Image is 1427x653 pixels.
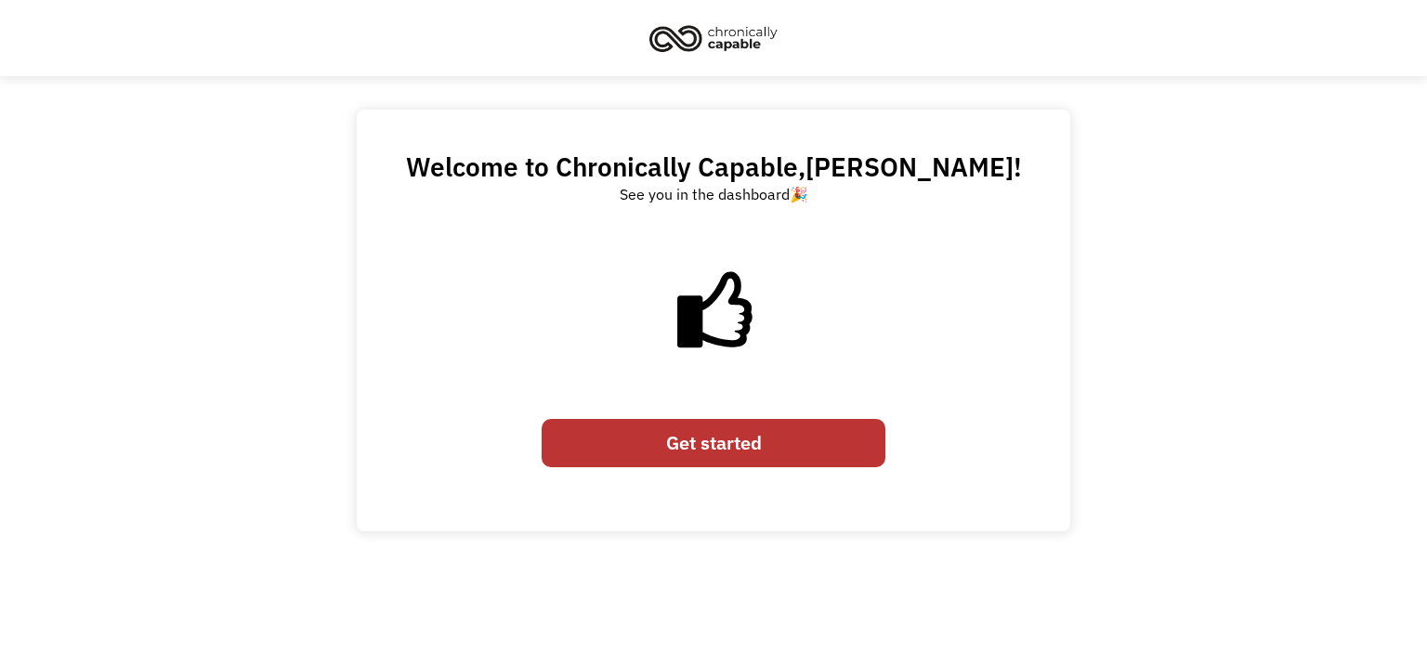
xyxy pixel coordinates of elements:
span: [PERSON_NAME] [805,150,1014,184]
h2: Welcome to Chronically Capable, ! [406,150,1022,183]
a: Get started [542,419,885,467]
div: See you in the dashboard [620,183,808,205]
form: Email Form [542,410,885,477]
img: Chronically Capable logo [644,18,783,59]
a: 🎉 [790,185,808,203]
